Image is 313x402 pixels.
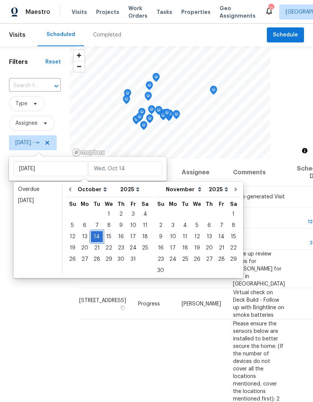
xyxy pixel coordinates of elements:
ul: Date picker shortcuts [15,184,60,274]
span: Toggle attribution [302,147,307,155]
div: Sat Nov 22 2025 [227,242,239,254]
div: 13 [78,231,91,242]
div: 3 [167,220,179,231]
h1: Filters [9,58,45,66]
button: Copy Address [119,304,126,311]
div: Completed [93,31,121,39]
div: Overdue [18,186,58,193]
div: Map marker [146,114,153,126]
span: [STREET_ADDRESS] [79,298,126,303]
abbr: Thursday [206,201,213,207]
div: 9 [155,231,167,242]
div: Thu Nov 13 2025 [203,231,215,242]
a: Mapbox homepage [72,148,105,157]
div: 31 [127,254,139,264]
div: Sun Oct 05 2025 [66,220,78,231]
div: 30 [115,254,127,264]
div: Reset [45,58,61,66]
div: 30 [155,265,167,276]
div: Sat Oct 04 2025 [139,209,151,220]
div: 29 [103,254,115,264]
div: Map marker [173,110,180,122]
div: 20 [78,243,91,253]
div: Wed Nov 26 2025 [191,254,203,265]
abbr: Wednesday [105,201,113,207]
abbr: Wednesday [193,201,201,207]
div: Map marker [144,92,152,103]
div: 10 [127,220,139,231]
div: 22 [227,243,239,253]
span: Zoom out [74,61,84,72]
div: Wed Oct 08 2025 [103,220,115,231]
div: 20 [203,243,215,253]
div: 6 [203,220,215,231]
span: Virtual check on Deck Build - Follow up with Brightline on smoke batteries [233,290,284,317]
div: Thu Nov 06 2025 [203,220,215,231]
div: 14 [91,231,103,242]
div: 11 [139,220,151,231]
div: Map marker [160,111,167,123]
select: Month [164,184,207,195]
th: Assignee [176,159,227,186]
div: Tue Nov 11 2025 [179,231,191,242]
input: Search for an address... [9,80,40,92]
div: Map marker [210,86,217,97]
span: [DATE] - ∞ [15,139,39,147]
div: Sat Nov 08 2025 [227,220,239,231]
div: Map marker [132,115,140,127]
span: Type [15,100,27,107]
div: Sat Oct 18 2025 [139,231,151,242]
div: 13 [203,231,215,242]
div: 18 [179,243,191,253]
abbr: Saturday [230,201,237,207]
div: 21 [215,243,227,253]
div: Wed Oct 01 2025 [103,209,115,220]
div: 8 [227,220,239,231]
abbr: Friday [131,201,136,207]
button: Go to previous month [65,182,76,197]
span: Tasks [156,9,172,15]
div: Mon Oct 13 2025 [78,231,91,242]
div: Map marker [138,108,146,119]
div: Sun Nov 23 2025 [155,254,167,265]
div: Fri Oct 31 2025 [127,254,139,265]
div: Wed Nov 05 2025 [191,220,203,231]
div: 25 [179,254,191,264]
div: [DATE] [18,197,58,204]
select: Year [207,184,230,195]
div: 17 [127,231,139,242]
div: 2 [155,220,167,231]
div: Map marker [140,121,147,133]
div: Thu Oct 09 2025 [115,220,127,231]
div: Fri Oct 17 2025 [127,231,139,242]
div: 28 [215,254,227,264]
span: Geo Assignments [220,5,256,20]
div: Map marker [123,95,130,107]
div: Map marker [163,109,171,120]
div: 4 [179,220,191,231]
div: Fri Oct 03 2025 [127,209,139,220]
div: Thu Nov 20 2025 [203,242,215,254]
div: 14 [215,231,227,242]
div: Thu Oct 02 2025 [115,209,127,220]
span: Progress [138,301,160,306]
div: Sun Nov 30 2025 [155,265,167,276]
select: Year [118,184,141,195]
div: Fri Oct 10 2025 [127,220,139,231]
span: Assignee [15,119,38,127]
span: Properties [181,8,211,16]
div: 5 [66,220,78,231]
span: Visits [72,8,87,16]
div: 11 [268,5,274,12]
abbr: Monday [81,201,89,207]
span: [PERSON_NAME] [182,301,221,306]
div: 12 [66,231,78,242]
div: Map marker [136,113,143,124]
div: Wed Oct 29 2025 [103,254,115,265]
div: 6 [78,220,91,231]
div: Mon Nov 10 2025 [167,231,179,242]
div: Thu Oct 23 2025 [115,242,127,254]
div: 5 [191,220,203,231]
div: Sun Nov 16 2025 [155,242,167,254]
div: 8 [103,220,115,231]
